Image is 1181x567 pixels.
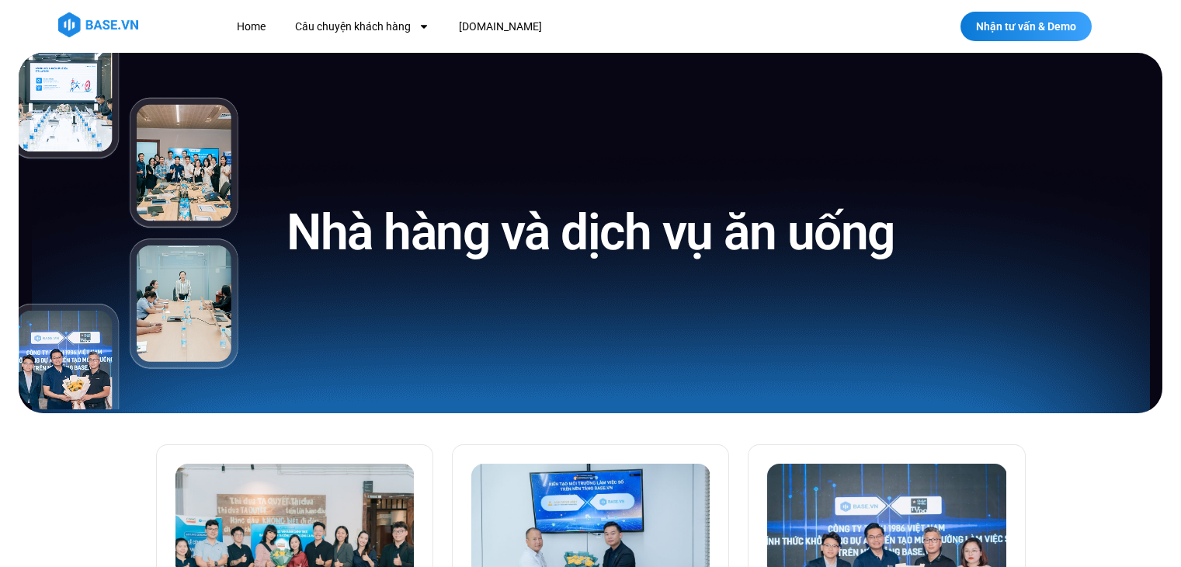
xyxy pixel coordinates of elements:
[976,21,1076,32] span: Nhận tư vấn & Demo
[225,12,277,41] a: Home
[225,12,827,41] nav: Menu
[447,12,554,41] a: [DOMAIN_NAME]
[287,200,894,265] h1: Nhà hàng và dịch vụ ăn uống
[283,12,441,41] a: Câu chuyện khách hàng
[960,12,1092,41] a: Nhận tư vấn & Demo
